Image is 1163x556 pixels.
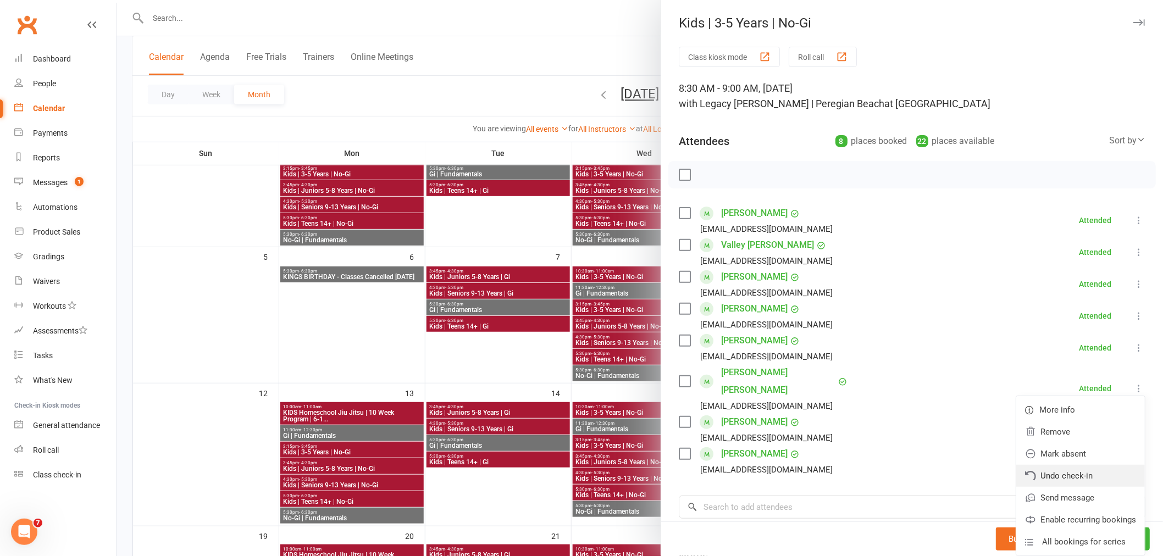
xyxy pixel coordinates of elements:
a: What's New [14,368,116,393]
a: [PERSON_NAME] [721,300,788,318]
div: places booked [835,134,907,149]
div: [EMAIL_ADDRESS][DOMAIN_NAME] [700,349,833,364]
a: Waivers [14,269,116,294]
div: [EMAIL_ADDRESS][DOMAIN_NAME] [700,222,833,236]
div: 8:30 AM - 9:00 AM, [DATE] [679,81,1145,112]
a: Reports [14,146,116,170]
a: Class kiosk mode [14,463,116,487]
span: 7 [34,519,42,527]
a: Undo check-in [1016,465,1145,487]
div: Roll call [33,446,59,454]
span: at [GEOGRAPHIC_DATA] [884,98,990,109]
div: Attended [1079,312,1111,320]
div: Calendar [33,104,65,113]
a: [PERSON_NAME] [721,332,788,349]
a: [PERSON_NAME] [721,445,788,463]
div: Attended [1079,344,1111,352]
div: Dashboard [33,54,71,63]
div: Workouts [33,302,66,310]
a: [PERSON_NAME] [721,268,788,286]
div: 8 [835,135,848,147]
div: 22 [916,135,928,147]
iframe: Intercom live chat [11,519,37,545]
a: Enable recurring bookings [1016,509,1145,531]
div: [EMAIL_ADDRESS][DOMAIN_NAME] [700,318,833,332]
div: General attendance [33,421,100,430]
a: Remove [1016,421,1145,443]
a: Product Sales [14,220,116,244]
a: Automations [14,195,116,220]
div: Payments [33,129,68,137]
span: More info [1039,403,1075,416]
div: [EMAIL_ADDRESS][DOMAIN_NAME] [700,431,833,445]
div: Attended [1079,385,1111,392]
div: Attendees [679,134,729,149]
div: Tasks [33,351,53,360]
div: Messages [33,178,68,187]
a: More info [1016,399,1145,421]
a: [PERSON_NAME] [721,204,788,222]
div: Attended [1079,280,1111,288]
a: Messages 1 [14,170,116,195]
div: Waivers [33,277,60,286]
div: Kids | 3-5 Years | No-Gi [661,15,1163,31]
div: Attended [1079,248,1111,256]
span: 1 [75,177,84,186]
a: Workouts [14,294,116,319]
div: Sort by [1109,134,1145,148]
div: Product Sales [33,227,80,236]
a: People [14,71,116,96]
div: People [33,79,56,88]
div: [EMAIL_ADDRESS][DOMAIN_NAME] [700,399,833,413]
a: Dashboard [14,47,116,71]
a: All bookings for series [1016,531,1145,553]
a: General attendance kiosk mode [14,413,116,438]
button: Class kiosk mode [679,47,780,67]
div: Automations [33,203,77,212]
a: Tasks [14,343,116,368]
div: Gradings [33,252,64,261]
div: [EMAIL_ADDRESS][DOMAIN_NAME] [700,463,833,477]
a: Gradings [14,244,116,269]
a: Mark absent [1016,443,1145,465]
a: [PERSON_NAME] [PERSON_NAME] [721,364,835,399]
a: Send message [1016,487,1145,509]
button: Roll call [789,47,857,67]
span: All bookings for series [1042,535,1126,548]
div: Assessments [33,326,87,335]
a: Valley [PERSON_NAME] [721,236,814,254]
input: Search to add attendees [679,496,1145,519]
div: [EMAIL_ADDRESS][DOMAIN_NAME] [700,254,833,268]
div: Class check-in [33,470,81,479]
button: Bulk add attendees [996,527,1091,551]
a: Roll call [14,438,116,463]
a: [PERSON_NAME] [721,413,788,431]
span: with Legacy [PERSON_NAME] | Peregian Beach [679,98,884,109]
a: Calendar [14,96,116,121]
a: Assessments [14,319,116,343]
div: [EMAIL_ADDRESS][DOMAIN_NAME] [700,286,833,300]
div: places available [916,134,995,149]
div: Attended [1079,216,1111,224]
a: Clubworx [13,11,41,38]
div: What's New [33,376,73,385]
a: Payments [14,121,116,146]
div: Reports [33,153,60,162]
